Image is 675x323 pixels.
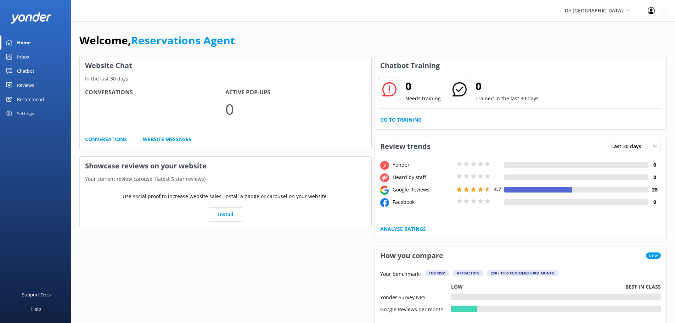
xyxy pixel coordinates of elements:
[380,270,421,279] p: Your benchmark:
[487,270,558,276] div: 250 - 1000 customers per month
[380,306,451,312] div: Google Reviews per month
[565,7,623,14] span: De [GEOGRAPHIC_DATA]
[380,225,426,233] a: Analyse Ratings
[648,186,661,194] h4: 28
[80,56,371,75] h3: Website Chat
[17,50,29,64] div: Inbox
[476,78,539,95] h2: 0
[17,35,31,50] div: Home
[380,116,422,124] a: Go to Training
[625,283,661,291] p: Best in class
[494,186,501,193] span: 4.7
[17,64,34,78] div: Chatbot
[391,186,455,194] div: Google Reviews
[391,198,455,206] div: Facebook
[123,193,328,200] p: Use social proof to increase website sales. Install a badge or carousel on your website.
[17,92,44,106] div: Recommend
[648,161,661,169] h4: 0
[451,283,463,291] p: Low
[380,294,451,300] div: Yonder Survey NPS
[648,198,661,206] h4: 0
[143,135,191,143] a: Website Messages
[31,302,41,316] div: Help
[391,173,455,181] div: Heard by staff
[79,32,235,49] h1: Welcome,
[17,78,34,92] div: Reviews
[611,143,646,150] span: Last 30 days
[405,95,441,102] p: Needs training
[453,270,483,276] div: Attraction
[17,106,34,121] div: Settings
[225,97,366,121] p: 0
[80,175,371,183] p: Your current review carousel (latest 5 star reviews)
[375,137,436,156] h3: Review trends
[225,88,366,97] h4: Active Pop-ups
[80,75,371,83] p: In the last 30 days
[22,288,51,302] div: Support Docs
[425,270,449,276] div: Tourism
[11,12,51,24] img: yonder-white-logo.png
[648,173,661,181] h4: 0
[375,246,449,265] h3: How you compare
[476,95,539,102] p: Trained in the last 30 days
[80,157,371,175] h3: Showcase reviews on your website
[85,135,127,143] a: Conversations
[375,56,445,75] h3: Chatbot Training
[391,161,455,169] div: Yonder
[85,88,225,97] h4: Conversations
[131,33,235,48] a: Reservations Agent
[405,78,441,95] h2: 0
[646,252,661,259] span: New
[209,207,242,222] a: Install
